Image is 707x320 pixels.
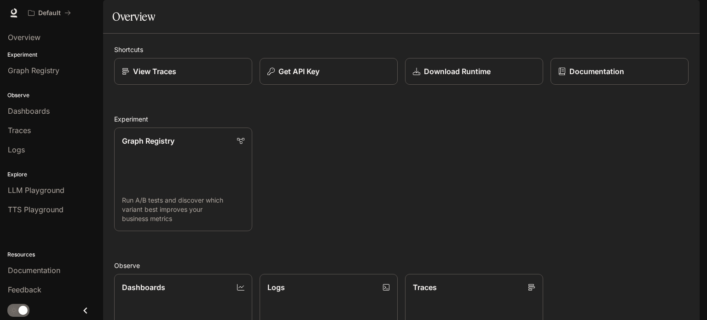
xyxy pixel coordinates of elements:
p: Graph Registry [122,135,174,146]
a: View Traces [114,58,252,85]
h2: Experiment [114,114,689,124]
h2: Shortcuts [114,45,689,54]
p: Dashboards [122,282,165,293]
p: Documentation [569,66,624,77]
p: View Traces [133,66,176,77]
h1: Overview [112,7,155,26]
a: Documentation [551,58,689,85]
p: Download Runtime [424,66,491,77]
p: Get API Key [278,66,319,77]
a: Download Runtime [405,58,543,85]
p: Logs [267,282,285,293]
button: All workspaces [24,4,75,22]
a: Graph RegistryRun A/B tests and discover which variant best improves your business metrics [114,128,252,231]
p: Default [38,9,61,17]
p: Traces [413,282,437,293]
button: Get API Key [260,58,398,85]
p: Run A/B tests and discover which variant best improves your business metrics [122,196,244,223]
h2: Observe [114,261,689,270]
